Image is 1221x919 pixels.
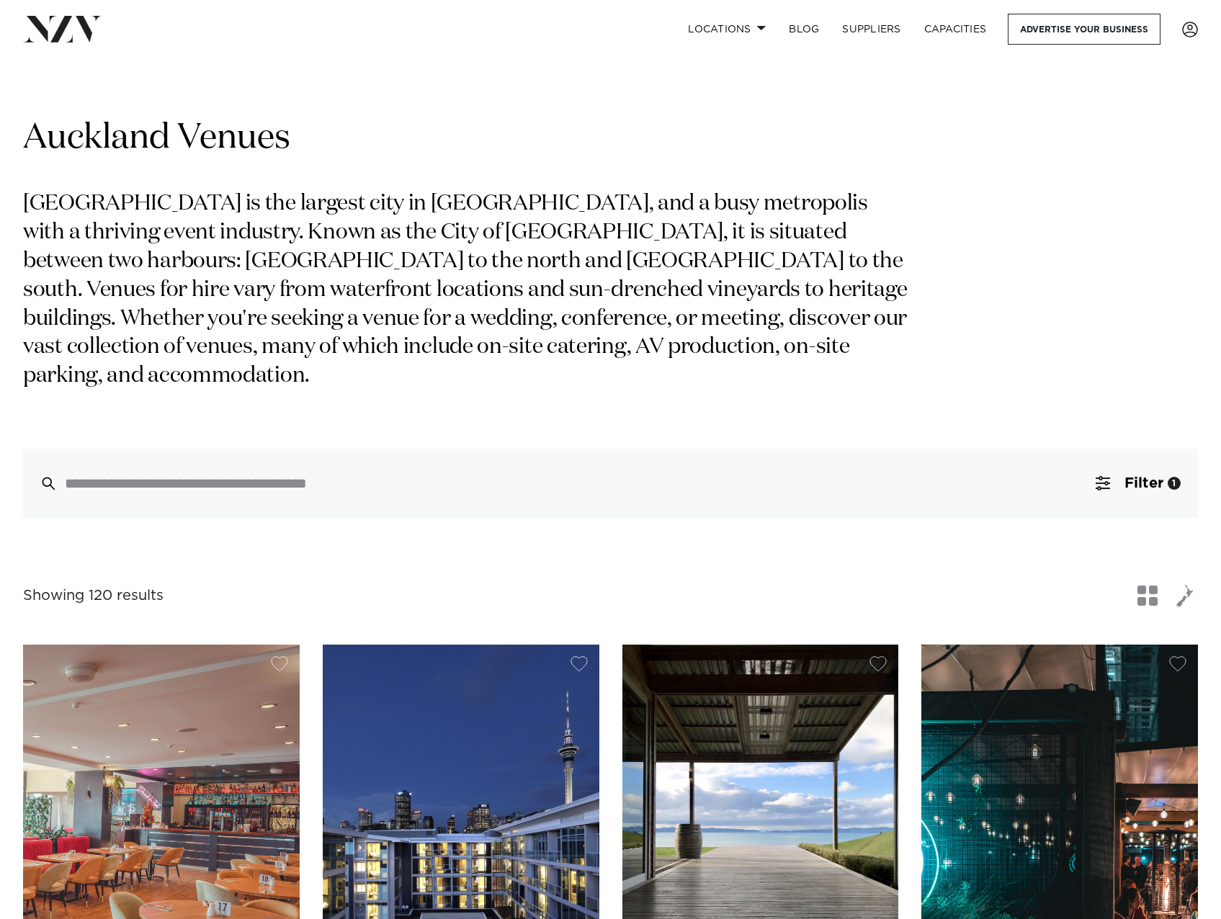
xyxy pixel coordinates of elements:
[23,190,913,391] p: [GEOGRAPHIC_DATA] is the largest city in [GEOGRAPHIC_DATA], and a busy metropolis with a thriving...
[1124,476,1163,490] span: Filter
[1168,477,1181,490] div: 1
[23,16,102,42] img: nzv-logo.png
[831,14,912,45] a: SUPPLIERS
[1008,14,1160,45] a: Advertise your business
[1078,449,1198,518] button: Filter1
[913,14,998,45] a: Capacities
[23,116,1198,161] h1: Auckland Venues
[777,14,831,45] a: BLOG
[23,585,164,607] div: Showing 120 results
[676,14,777,45] a: Locations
